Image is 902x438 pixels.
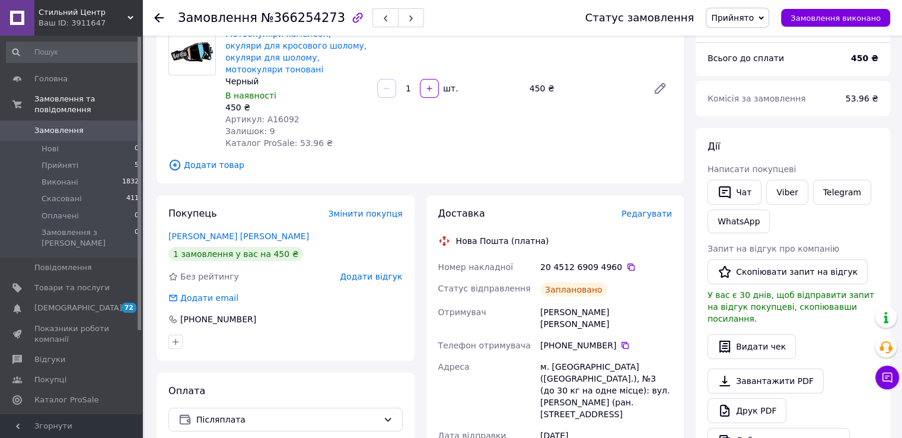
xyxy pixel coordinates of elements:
span: Замовлення виконано [791,14,881,23]
div: Додати email [179,292,240,304]
span: Телефон отримувача [438,341,531,350]
span: Запит на відгук про компанію [707,244,839,253]
span: [DEMOGRAPHIC_DATA] [34,303,122,313]
span: 53.96 ₴ [846,94,878,103]
span: Оплачені [42,211,79,221]
div: 450 ₴ [525,80,643,97]
span: Залишок: 9 [225,126,275,136]
a: Viber [766,180,808,205]
img: Мотоокуляри хамелеон, окуляри для кросового шолому, окуляри для шолому, мотоокуляри тоновані [170,28,213,75]
span: 72 [122,303,136,313]
div: Черный [225,75,368,87]
span: Додати товар [168,158,672,172]
span: Каталог ProSale: 53.96 ₴ [225,138,333,148]
span: Стильний Центр [39,7,128,18]
span: Замовлення [34,125,84,136]
span: 0 [135,227,139,249]
div: 20 4512 6909 4960 [540,261,672,273]
div: 1 замовлення у вас на 450 ₴ [168,247,303,261]
a: Друк PDF [707,398,786,423]
span: 411 [126,193,139,204]
span: Замовлення [178,11,257,25]
button: Чат з покупцем [875,366,899,389]
span: Повідомлення [34,262,92,273]
div: [PERSON_NAME] [PERSON_NAME] [538,301,674,335]
span: Всього до сплати [707,53,784,63]
button: Скопіювати запит на відгук [707,259,868,284]
a: WhatsApp [707,210,770,233]
span: Замовлення та повідомлення [34,94,142,115]
span: Замовлення з [PERSON_NAME] [42,227,135,249]
div: Додати email [167,292,240,304]
span: 5 [135,160,139,171]
span: Покупець [168,208,217,219]
button: Замовлення виконано [781,9,890,27]
span: №366254273 [261,11,345,25]
span: Без рейтингу [180,272,239,281]
span: Виконані [42,177,78,188]
span: Товари та послуги [34,283,110,293]
button: Видати чек [707,334,796,359]
div: Нова Пошта (платна) [453,235,552,247]
a: Мотоокуляри хамелеон, окуляри для кросового шолому, окуляри для шолому, мотоокуляри тоновані [225,29,366,74]
button: Чат [707,180,761,205]
span: Написати покупцеві [707,164,796,174]
span: Отримувач [438,307,486,317]
input: Пошук [6,42,140,63]
span: В наявності [225,91,276,100]
span: Головна [34,74,68,84]
span: Адреса [438,362,470,372]
div: [PHONE_NUMBER] [540,339,672,351]
span: Показники роботи компанії [34,323,110,345]
b: 450 ₴ [851,53,878,63]
span: Прийняті [42,160,78,171]
span: Прийнято [711,13,754,23]
span: 0 [135,211,139,221]
span: Артикул: A16092 [225,115,299,124]
div: [PHONE_NUMBER] [179,313,257,325]
span: Скасовані [42,193,82,204]
span: Редагувати [621,209,672,218]
span: Додати відгук [340,272,402,281]
div: 450 ₴ [225,101,368,113]
a: Завантажити PDF [707,369,824,393]
span: Доставка [438,208,485,219]
div: Заплановано [540,283,607,297]
span: Комісія за замовлення [707,94,806,103]
div: Повернутися назад [154,12,164,24]
a: Редагувати [648,77,672,100]
div: м. [GEOGRAPHIC_DATA] ([GEOGRAPHIC_DATA].), №3 (до 30 кг на одне місце): вул. [PERSON_NAME] (ран. ... [538,356,674,425]
span: Післяплата [196,413,378,426]
span: 1832 [122,177,139,188]
span: Відгуки [34,354,65,365]
span: Нові [42,144,59,154]
span: Дії [707,141,720,152]
div: Ваш ID: 3911647 [39,18,142,28]
span: Каталог ProSale [34,395,98,405]
span: Статус відправлення [438,284,531,293]
span: У вас є 30 днів, щоб відправити запит на відгук покупцеві, скопіювавши посилання. [707,290,874,323]
a: Telegram [813,180,871,205]
div: шт. [440,82,459,94]
span: Номер накладної [438,262,514,272]
a: [PERSON_NAME] [PERSON_NAME] [168,231,309,241]
span: 0 [135,144,139,154]
span: Змінити покупця [329,209,403,218]
span: Покупці [34,374,66,385]
span: Оплата [168,385,205,396]
div: Статус замовлення [585,12,694,24]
